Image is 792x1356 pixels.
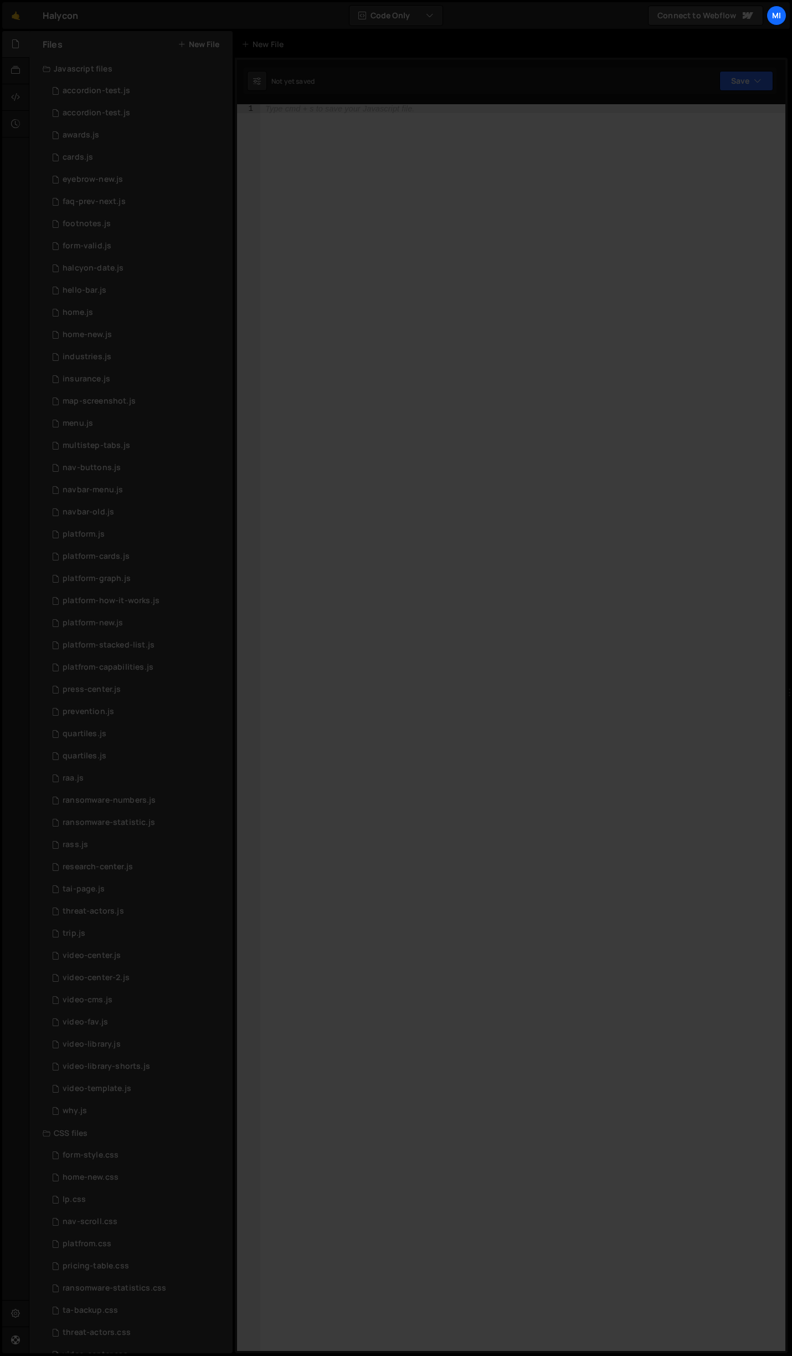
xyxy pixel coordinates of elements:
a: Connect to Webflow [648,6,763,26]
div: form-valid.js [63,241,111,251]
div: platform-how-it-works.js [63,596,160,606]
div: 6189/12140.js [43,302,233,324]
div: 6189/36566.css [43,1233,233,1255]
div: threat-actors.css [63,1328,131,1338]
div: platfrom-capabilities.js [63,662,153,672]
div: video-fav.js [63,1017,108,1027]
div: 6189/29928.js [43,900,233,922]
div: video-center-2.js [63,973,130,983]
div: 6189/30861.js [43,146,233,169]
div: 6189/37013.js [43,590,233,612]
div: tai-page.js [63,884,105,894]
div: quartiles.js [63,751,106,761]
a: Mi [767,6,786,26]
a: 🤙 [2,2,29,29]
div: halcyon-date.js [63,263,124,273]
div: faq-prev-next.js [63,197,126,207]
div: nav-scroll.css [63,1217,117,1227]
div: 6189/45936.js [43,324,233,346]
div: 6189/32068.js [43,368,233,390]
div: 6189/15495.js [43,523,233,546]
div: 6189/37423.js [43,656,233,679]
div: video-center.js [63,951,121,961]
div: footnotes.js [63,219,111,229]
div: 6189/11702.js [43,834,233,856]
div: 6189/36741.js [43,435,233,457]
div: research-center.js [63,862,133,872]
button: New File [178,40,219,49]
div: 6189/29927.css [43,1322,233,1344]
div: 6189/43837.js [43,501,233,523]
div: 6189/28091.js [43,945,233,967]
div: 6189/44508.js [43,169,233,191]
div: map-screenshot.js [63,396,136,406]
div: industries.js [63,352,111,362]
div: eyebrow-new.js [63,175,123,185]
div: Javascript files [29,58,233,80]
div: 6189/36539.js [43,568,233,590]
div: home.js [63,308,93,318]
div: rass.js [63,840,88,850]
div: Type cmd + s to save your Javascript file. [265,105,414,113]
div: 6189/28776.js [43,967,233,989]
div: 6189/12104.js [43,701,233,723]
div: home-new.js [63,330,112,340]
div: 6189/13140.js [43,412,233,435]
div: hello-bar.js [63,286,106,295]
div: Not yet saved [271,77,315,86]
div: ransomware-statistic.js [63,818,155,828]
div: 6189/41799.css [43,1277,233,1299]
div: 6189/17950.js [43,723,233,745]
div: 6189/45979.css [43,1166,233,1189]
div: 6189/43633.js [43,457,233,479]
div: video-library.js [63,1039,121,1049]
div: accordion-test.js [63,108,130,118]
div: platform-graph.js [63,574,131,584]
div: ransomware-numbers.js [63,796,156,806]
div: pricing-table.css [63,1261,129,1271]
div: cards.js [63,152,93,162]
div: 6189/15230.js [43,679,233,701]
div: ransomware-statistics.css [63,1283,166,1293]
h2: Files [43,38,63,50]
div: platform-stacked-list.js [63,640,155,650]
div: 6189/42792.css [43,1144,233,1166]
div: 6189/18852.js [43,279,233,302]
div: 6189/22968.js [43,745,233,767]
div: 6189/12432.js [43,346,233,368]
div: 6189/12195.js [43,1100,233,1122]
div: 6189/36096.js [43,102,233,124]
div: 6189/29553.js [43,1056,233,1078]
div: platfrom.css [63,1239,111,1249]
div: 6189/36736.css [43,1255,233,1277]
div: home-new.css [63,1173,119,1182]
div: 6189/21169.js [43,767,233,789]
div: form-style.css [63,1150,119,1160]
div: navbar-menu.js [63,485,123,495]
div: 6189/12568.js [43,124,233,146]
div: awards.js [63,130,99,140]
div: ta-backup.css [63,1306,118,1316]
div: why.js [63,1106,87,1116]
div: CSS files [29,1122,233,1144]
div: 6189/12584.js [43,789,233,812]
div: Halycon [43,9,78,22]
div: 6189/28936.js [43,1078,233,1100]
div: 6189/43661.css [43,1211,233,1233]
button: Save [719,71,773,91]
div: raa.js [63,773,84,783]
div: 6189/29441.js [43,989,233,1011]
div: 6189/36192.js [43,1011,233,1033]
div: video-library-shorts.js [63,1062,150,1072]
div: press-center.js [63,685,121,695]
div: platform.js [63,529,105,539]
div: video-template.js [63,1084,131,1094]
div: menu.js [63,419,93,429]
div: prevention.js [63,707,114,717]
div: 6189/44099.css [43,1189,233,1211]
div: 6189/37034.js [43,922,233,945]
div: navbar-old.js [63,507,114,517]
div: 6189/47037.js [43,612,233,634]
div: 6189/43597.js [43,856,233,878]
